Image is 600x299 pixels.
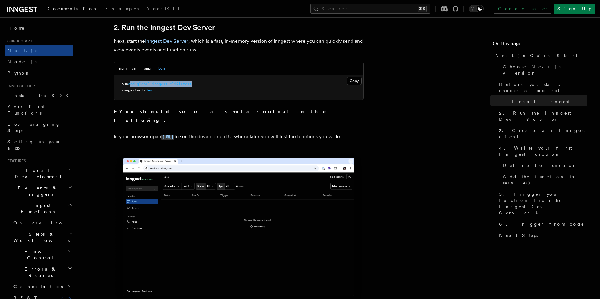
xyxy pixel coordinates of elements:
span: Node.js [7,59,37,64]
span: Features [5,159,26,164]
span: Leveraging Steps [7,122,60,133]
a: [URL] [161,134,174,140]
span: 1. Install Inngest [499,99,570,105]
a: Sign Up [554,4,595,14]
span: Documentation [46,6,98,11]
a: Add the function to serve() [500,171,587,189]
span: Examples [105,6,139,11]
a: Install the SDK [5,90,73,101]
span: Inngest tour [5,84,35,89]
a: Home [5,22,73,34]
a: 2. Run the Inngest Dev Server [114,23,215,32]
button: Events & Triggers [5,182,73,200]
span: Events & Triggers [5,185,68,197]
a: Leveraging Steps [5,119,73,136]
summary: You should see a similar output to the following: [114,107,364,125]
a: 1. Install Inngest [497,96,587,107]
a: Next Steps [497,230,587,241]
button: Cancellation [11,281,73,292]
p: Next, start the , which is a fast, in-memory version of Inngest where you can quickly send and vi... [114,37,364,54]
h4: On this page [493,40,587,50]
a: Inngest Dev Server [145,38,188,44]
span: Inngest Functions [5,202,67,215]
span: Home [7,25,25,31]
a: 6. Trigger from code [497,218,587,230]
button: Search...⌘K [310,4,430,14]
span: bun [122,82,128,86]
a: Next.js [5,45,73,56]
span: Setting up your app [7,139,61,150]
span: Local Development [5,167,68,180]
span: global [137,82,150,86]
button: bun [158,62,165,75]
button: yarn [132,62,139,75]
span: Next.js [7,48,37,53]
a: 2. Run the Inngest Dev Server [497,107,587,125]
span: Steps & Workflows [11,231,70,243]
a: Define the function [500,160,587,171]
button: npm [119,62,127,75]
span: 6. Trigger from code [499,221,584,227]
p: In your browser open to see the development UI where later you will test the functions you write: [114,132,364,141]
span: 2. Run the Inngest Dev Server [499,110,587,122]
span: Install the SDK [7,93,72,98]
a: 5. Trigger your function from the Inngest Dev Server UI [497,189,587,218]
span: Define the function [503,162,577,169]
span: Choose Next.js version [503,64,587,76]
kbd: ⌘K [418,6,427,12]
span: inngest-cli@latest [152,82,192,86]
a: Your first Functions [5,101,73,119]
span: Errors & Retries [11,266,68,278]
a: Overview [11,217,73,228]
span: inngest-cli [122,88,146,92]
button: Toggle dark mode [469,5,484,12]
span: dev [146,88,152,92]
button: pnpm [144,62,153,75]
button: Copy [347,77,362,85]
a: AgentKit [142,2,183,17]
span: 4. Write your first Inngest function [499,145,587,157]
span: Overview [13,220,78,225]
span: AgentKit [146,6,179,11]
code: [URL] [161,135,174,140]
a: Setting up your app [5,136,73,154]
button: Inngest Functions [5,200,73,217]
a: Python [5,67,73,79]
a: 4. Write your first Inngest function [497,142,587,160]
span: Cancellation [11,283,65,290]
a: 3. Create an Inngest client [497,125,587,142]
a: Node.js [5,56,73,67]
span: 3. Create an Inngest client [499,127,587,140]
a: Choose Next.js version [500,61,587,79]
span: Add the function to serve() [503,174,587,186]
a: Documentation [42,2,102,17]
span: Before you start: choose a project [499,81,587,94]
button: Steps & Workflows [11,228,73,246]
span: Next.js Quick Start [495,52,577,59]
a: Contact sales [494,4,551,14]
span: Your first Functions [7,104,45,115]
span: Flow Control [11,248,68,261]
button: Local Development [5,165,73,182]
a: Examples [102,2,142,17]
span: add [128,82,135,86]
button: Errors & Retries [11,263,73,281]
span: 5. Trigger your function from the Inngest Dev Server UI [499,191,587,216]
span: Quick start [5,39,32,44]
button: Flow Control [11,246,73,263]
span: Python [7,71,30,76]
span: Next Steps [499,232,538,238]
a: Before you start: choose a project [497,79,587,96]
a: Next.js Quick Start [493,50,587,61]
strong: You should see a similar output to the following: [114,109,335,123]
